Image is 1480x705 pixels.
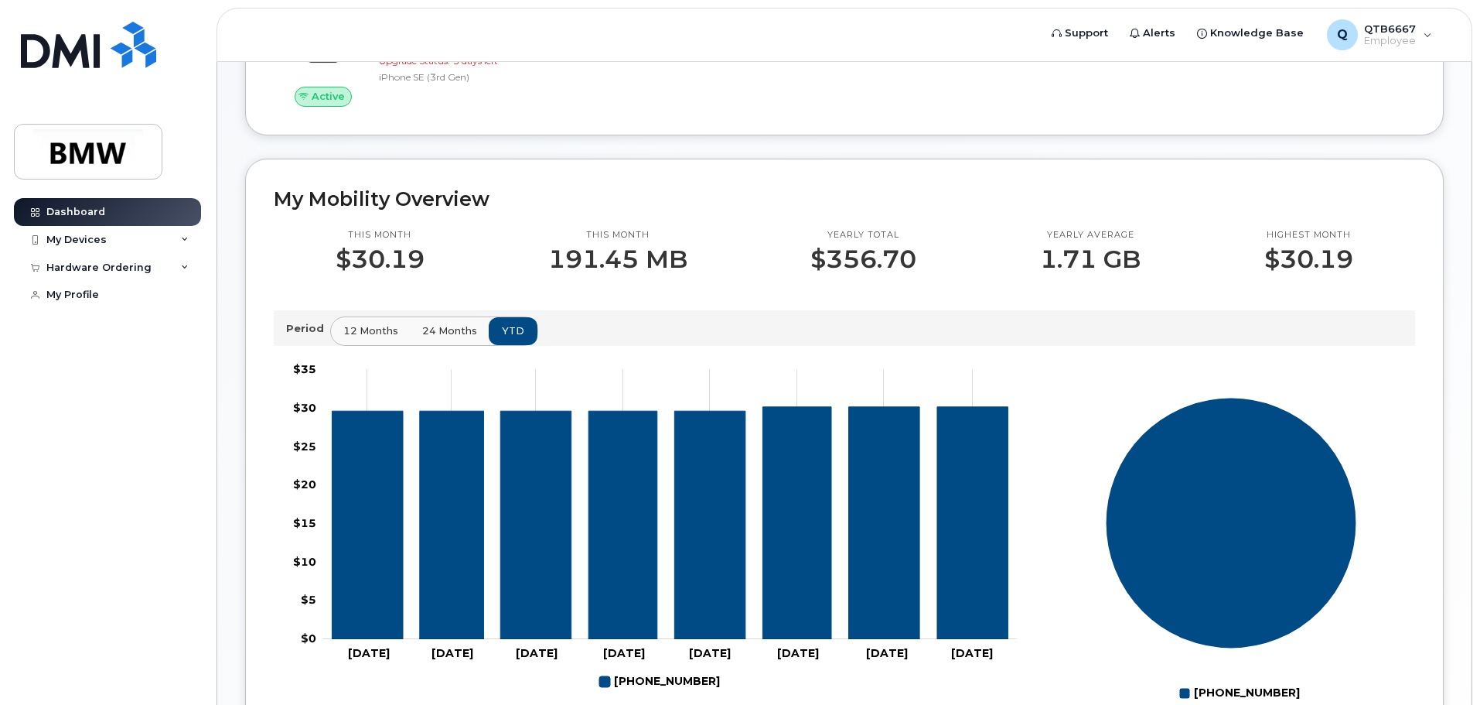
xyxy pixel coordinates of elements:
p: $30.19 [336,245,425,273]
tspan: $35 [293,362,316,376]
h2: My Mobility Overview [274,187,1415,210]
tspan: $30 [293,400,316,414]
tspan: $0 [301,631,316,645]
tspan: [DATE] [516,646,558,660]
span: 12 months [343,323,398,338]
p: Period [286,321,330,336]
tspan: $20 [293,477,316,491]
tspan: [DATE] [866,646,908,660]
span: 3 days left [453,55,498,67]
g: Chart [293,362,1017,695]
tspan: $5 [301,593,316,607]
tspan: [DATE] [951,646,993,660]
p: $30.19 [1264,245,1353,273]
tspan: $25 [293,439,316,453]
span: Support [1065,26,1108,41]
p: $356.70 [810,245,916,273]
span: Active [312,89,345,104]
a: Alerts [1119,18,1186,49]
p: 1.71 GB [1040,245,1141,273]
p: Yearly average [1040,229,1141,241]
span: Knowledge Base [1210,26,1304,41]
span: Alerts [1143,26,1175,41]
div: QTB6667 [1316,19,1443,50]
g: Series [1106,397,1357,649]
iframe: Messenger Launcher [1413,638,1468,693]
tspan: $15 [293,516,316,530]
p: 191.45 MB [548,245,687,273]
tspan: [DATE] [777,646,819,660]
div: iPhone SE (3rd Gen) [379,70,539,84]
p: This month [336,229,425,241]
g: 864-285-6878 [599,669,720,695]
tspan: [DATE] [348,646,390,660]
p: Highest month [1264,229,1353,241]
tspan: [DATE] [603,646,645,660]
a: Knowledge Base [1186,18,1315,49]
span: Employee [1364,35,1416,47]
span: QTB6667 [1364,22,1416,35]
span: 24 months [422,323,477,338]
tspan: $10 [293,554,316,568]
span: Q [1337,26,1348,44]
g: Legend [599,669,720,695]
tspan: [DATE] [431,646,473,660]
p: This month [548,229,687,241]
p: Yearly total [810,229,916,241]
tspan: [DATE] [689,646,731,660]
a: Support [1041,18,1119,49]
span: Upgrade Status: [379,55,450,67]
g: 864-285-6878 [332,406,1008,638]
